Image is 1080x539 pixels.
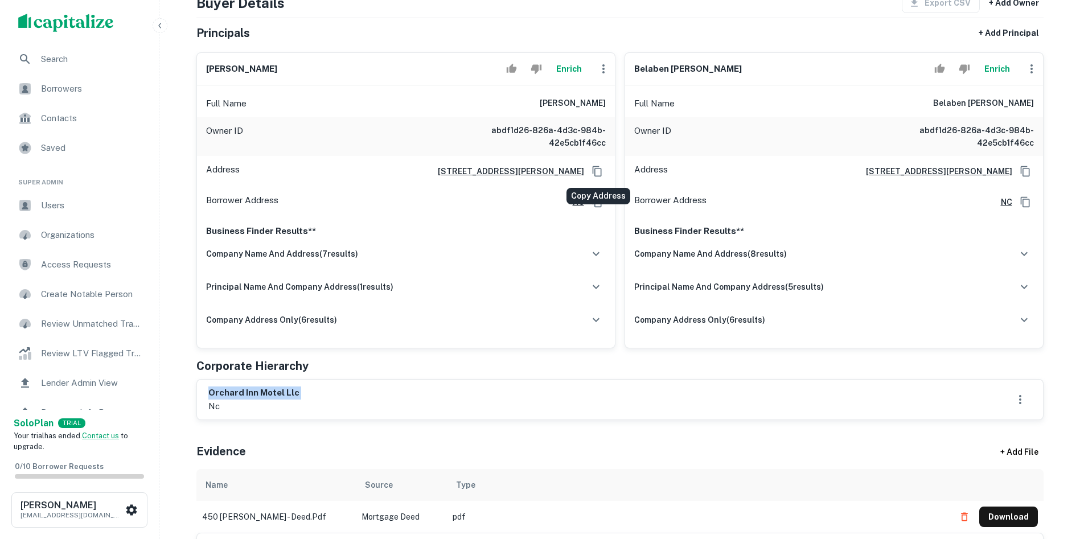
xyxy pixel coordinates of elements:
span: Users [41,199,143,212]
button: Enrich [979,57,1016,80]
span: Create Notable Person [41,287,143,301]
p: Full Name [206,97,247,110]
h6: orchard inn motel llc [208,386,299,400]
p: Address [206,163,240,180]
img: capitalize-logo.png [18,14,114,32]
a: Create Notable Person [9,281,150,308]
p: Owner ID [206,124,243,149]
a: [STREET_ADDRESS][PERSON_NAME] [857,165,1012,178]
div: + Add File [980,442,1060,462]
a: Borrowers [9,75,150,102]
button: Copy Address [1017,163,1034,180]
th: Name [196,469,356,501]
th: Source [356,469,447,501]
a: Access Requests [9,251,150,278]
span: Lender Admin View [41,376,143,390]
h6: [PERSON_NAME] [206,63,277,76]
a: Contacts [9,105,150,132]
strong: Solo Plan [14,418,54,429]
td: pdf [447,501,948,533]
h6: [PERSON_NAME] [20,501,123,510]
span: Borrower Info Requests [41,406,143,419]
button: Delete file [954,508,975,526]
div: Type [456,478,475,492]
h6: company address only ( 6 results) [206,314,337,326]
div: Name [206,478,228,492]
p: Owner ID [634,124,671,149]
button: + Add Principal [974,23,1044,43]
a: Search [9,46,150,73]
p: Full Name [634,97,675,110]
button: [PERSON_NAME][EMAIL_ADDRESS][DOMAIN_NAME] [11,492,147,528]
h6: belaben [PERSON_NAME] [634,63,742,76]
a: Contact us [82,431,119,440]
a: Lender Admin View [9,369,150,397]
h6: company name and address ( 7 results) [206,248,358,260]
p: Address [634,163,668,180]
a: Borrower Info Requests [9,399,150,426]
span: Search [41,52,143,66]
a: SoloPlan [14,417,54,430]
h6: company address only ( 6 results) [634,314,765,326]
p: Borrower Address [634,194,707,211]
button: Download [979,507,1038,527]
span: Your trial has ended. to upgrade. [14,431,128,451]
span: Organizations [41,228,143,242]
button: Reject [526,57,546,80]
a: Organizations [9,221,150,249]
a: [STREET_ADDRESS][PERSON_NAME] [429,165,584,178]
span: Borrowers [41,82,143,96]
span: Review LTV Flagged Transactions [41,347,143,360]
h6: abdf1d26-826a-4d3c-984b-42e5cb1f46cc [469,124,606,149]
span: Contacts [41,112,143,125]
h5: Evidence [196,443,246,460]
a: Review Unmatched Transactions [9,310,150,338]
a: Users [9,192,150,219]
a: NC [992,196,1012,208]
h6: principal name and company address ( 5 results) [634,281,824,293]
button: Enrich [551,57,588,80]
h5: Principals [196,24,250,42]
div: TRIAL [58,418,85,428]
h6: [PERSON_NAME] [540,97,606,110]
p: Borrower Address [206,194,278,211]
span: Saved [41,141,143,155]
p: Business Finder Results** [634,224,1034,238]
a: Review LTV Flagged Transactions [9,340,150,367]
td: 450 [PERSON_NAME] - deed.pdf [196,501,356,533]
p: [EMAIL_ADDRESS][DOMAIN_NAME] [20,510,123,520]
div: Copy Address [566,188,630,204]
button: Accept [930,57,950,80]
button: Accept [502,57,521,80]
p: nc [208,400,299,413]
span: Review Unmatched Transactions [41,317,143,331]
a: NC [564,196,584,208]
p: Business Finder Results** [206,224,606,238]
h6: principal name and company address ( 1 results) [206,281,393,293]
h5: Corporate Hierarchy [196,357,309,375]
a: Saved [9,134,150,162]
button: Copy Address [589,163,606,180]
span: 0 / 10 Borrower Requests [15,462,104,471]
button: Copy Address [1017,194,1034,211]
td: Mortgage Deed [356,501,447,533]
iframe: Chat Widget [1023,448,1080,503]
h6: abdf1d26-826a-4d3c-984b-42e5cb1f46cc [897,124,1034,149]
button: Reject [954,57,974,80]
th: Type [447,469,948,501]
